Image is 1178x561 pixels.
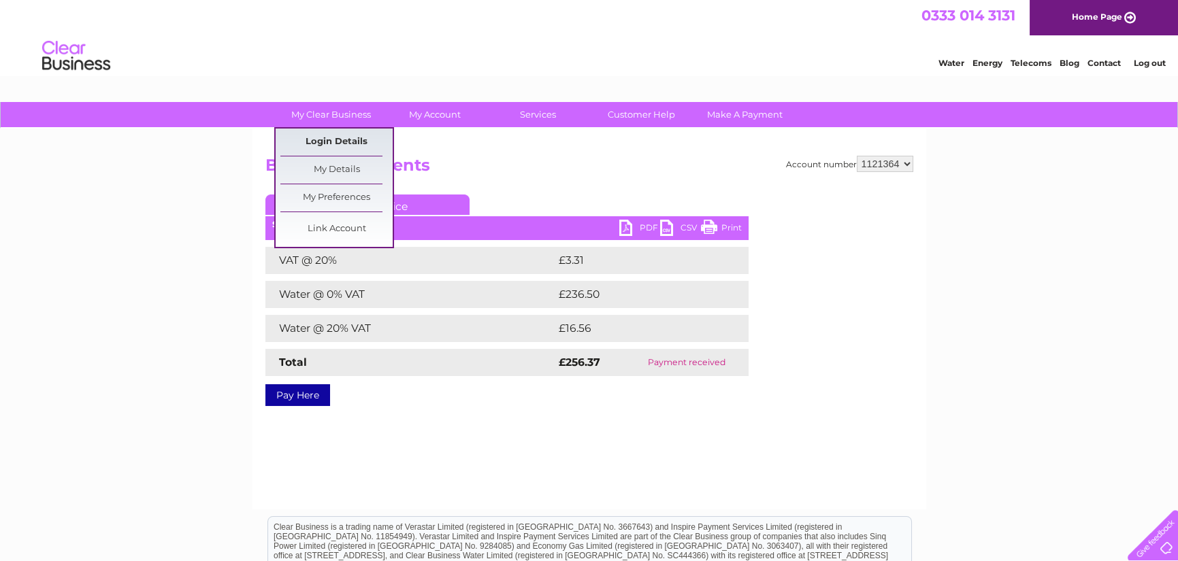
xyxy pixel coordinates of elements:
[786,156,913,172] div: Account number
[938,58,964,68] a: Water
[265,247,555,274] td: VAT @ 20%
[272,219,342,229] b: Statement Date:
[559,356,600,369] strong: £256.37
[482,102,594,127] a: Services
[619,220,660,239] a: PDF
[625,349,749,376] td: Payment received
[378,102,491,127] a: My Account
[689,102,801,127] a: Make A Payment
[1087,58,1121,68] a: Contact
[1060,58,1079,68] a: Blog
[280,129,393,156] a: Login Details
[585,102,698,127] a: Customer Help
[265,281,555,308] td: Water @ 0% VAT
[555,247,715,274] td: £3.31
[265,384,330,406] a: Pay Here
[279,356,307,369] strong: Total
[555,315,720,342] td: £16.56
[265,220,749,229] div: [DATE]
[280,184,393,211] a: My Preferences
[265,315,555,342] td: Water @ 20% VAT
[555,281,725,308] td: £236.50
[280,156,393,184] a: My Details
[1133,58,1165,68] a: Log out
[265,194,470,215] a: Current Invoice
[280,216,393,243] a: Link Account
[275,102,387,127] a: My Clear Business
[921,7,1015,24] a: 0333 014 3131
[42,35,111,77] img: logo.png
[660,220,701,239] a: CSV
[268,7,911,66] div: Clear Business is a trading name of Verastar Limited (registered in [GEOGRAPHIC_DATA] No. 3667643...
[1011,58,1051,68] a: Telecoms
[265,156,913,182] h2: Bills and Payments
[972,58,1002,68] a: Energy
[701,220,742,239] a: Print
